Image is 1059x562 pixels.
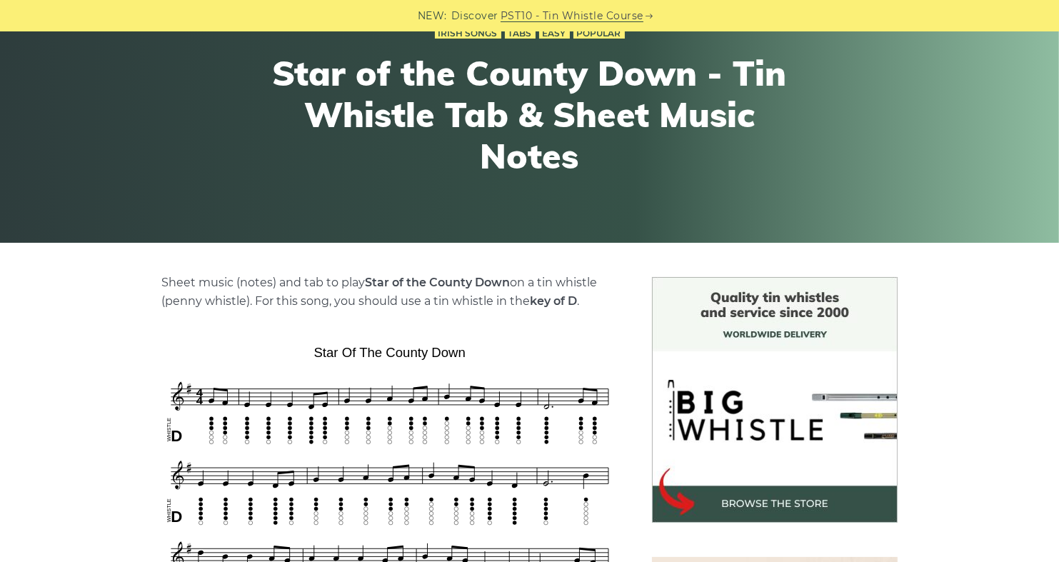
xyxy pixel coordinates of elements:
[531,294,578,308] strong: key of D
[435,28,501,39] a: Irish Songs
[573,28,625,39] a: Popular
[267,53,793,176] h1: Star of the County Down - Tin Whistle Tab & Sheet Music Notes
[451,8,498,24] span: Discover
[162,274,618,311] p: Sheet music (notes) and tab to play on a tin whistle (penny whistle). For this song, you should u...
[366,276,511,289] strong: Star of the County Down
[539,28,570,39] a: Easy
[505,28,536,39] a: Tabs
[501,8,643,24] a: PST10 - Tin Whistle Course
[652,277,898,523] img: BigWhistle Tin Whistle Store
[418,8,447,24] span: NEW:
